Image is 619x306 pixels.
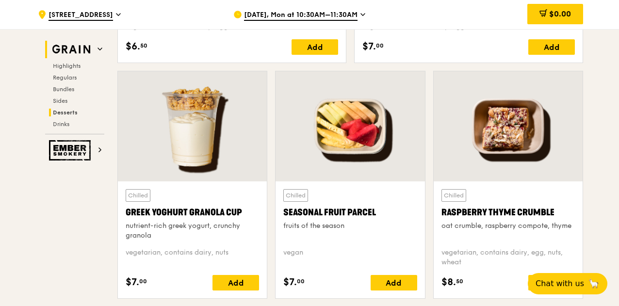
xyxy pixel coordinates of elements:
span: Chat with us [536,278,584,290]
span: [DATE], Mon at 10:30AM–11:30AM [244,10,358,21]
div: vegetarian, contains dairy, nuts [126,248,259,267]
div: Add [212,275,259,290]
span: $7. [283,275,297,290]
span: Bundles [53,86,74,93]
div: Add [528,39,575,55]
span: 50 [456,277,463,285]
span: $7. [126,275,139,290]
div: Chilled [441,189,466,202]
span: Desserts [53,109,78,116]
span: $8. [441,275,456,290]
span: $0.00 [549,9,571,18]
span: $6. [126,39,140,54]
span: 00 [139,277,147,285]
span: [STREET_ADDRESS] [49,10,113,21]
div: Seasonal Fruit Parcel [283,206,417,219]
div: Greek Yoghurt Granola Cup [126,206,259,219]
div: oat crumble, raspberry compote, thyme [441,221,575,231]
span: 🦙 [588,278,600,290]
img: Grain web logo [49,41,94,58]
button: Chat with us🦙 [528,273,607,294]
span: Regulars [53,74,77,81]
div: Add [371,275,417,290]
div: Add [292,39,338,55]
div: Add [528,275,575,290]
span: 00 [376,42,384,49]
div: vegetarian, contains dairy, egg, nuts, wheat [441,248,575,267]
span: Highlights [53,63,81,69]
div: Chilled [126,189,150,202]
div: Raspberry Thyme Crumble [441,206,575,219]
span: Drinks [53,121,69,128]
div: nutrient-rich greek yogurt, crunchy granola [126,221,259,241]
span: 00 [297,277,305,285]
span: $7. [362,39,376,54]
div: fruits of the season [283,221,417,231]
span: Sides [53,97,67,104]
div: Chilled [283,189,308,202]
span: 50 [140,42,147,49]
img: Ember Smokery web logo [49,140,94,161]
div: vegan [283,248,417,267]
